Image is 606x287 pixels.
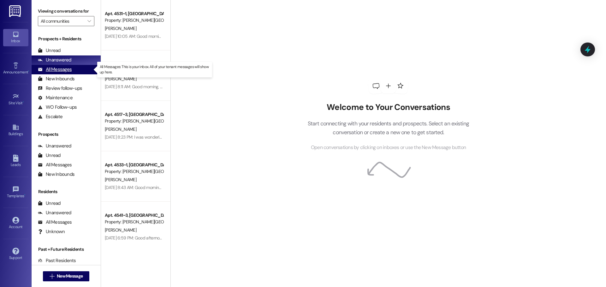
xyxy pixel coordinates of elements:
div: Review follow-ups [38,85,82,92]
div: All Messages [38,162,72,168]
span: • [28,69,29,73]
span: Open conversations by clicking on inboxes or use the New Message button [311,144,466,152]
a: Inbox [3,29,28,46]
div: All Messages [38,66,72,73]
div: Unread [38,200,61,207]
div: Escalate [38,113,62,120]
span: [PERSON_NAME] [105,227,136,233]
a: Buildings [3,122,28,139]
div: New Inbounds [38,76,74,82]
div: [DATE] 8:43 AM: Good morning, I was wondering if I could get a temporary parking pass for unit 45... [105,185,327,190]
input: All communities [41,16,84,26]
div: Unknown [38,228,65,235]
div: Prospects + Residents [32,36,101,42]
h2: Welcome to Your Conversations [298,102,478,112]
div: Unanswered [38,210,71,216]
span: • [24,193,25,197]
div: Unread [38,152,61,159]
div: Unanswered [38,57,71,63]
i:  [87,19,91,24]
span: [PERSON_NAME] [105,177,136,182]
p: All Messages: This is your inbox. All of your tenant messages will show up here. [100,64,210,75]
div: Apt. 4533~1, [GEOGRAPHIC_DATA][PERSON_NAME] [105,162,163,168]
div: Property: [PERSON_NAME][GEOGRAPHIC_DATA] Apartments [105,17,163,24]
div: Unanswered [38,143,71,149]
span: [PERSON_NAME] [105,26,136,31]
div: Apt. 4541~3, [GEOGRAPHIC_DATA][PERSON_NAME] [105,212,163,219]
div: Past Residents [38,257,76,264]
div: Property: [PERSON_NAME][GEOGRAPHIC_DATA] Apartments [105,118,163,124]
span: • [23,100,24,104]
span: [PERSON_NAME] [105,76,136,82]
div: New Inbounds [38,171,74,178]
div: Maintenance [38,95,73,101]
div: Prospects [32,131,101,138]
div: Past + Future Residents [32,246,101,253]
div: Apt. 4517~3, [GEOGRAPHIC_DATA][PERSON_NAME] [105,111,163,118]
a: Site Visit • [3,91,28,108]
a: Support [3,246,28,263]
div: All Messages [38,219,72,226]
span: [PERSON_NAME] [105,126,136,132]
label: Viewing conversations for [38,6,94,16]
div: Property: [PERSON_NAME][GEOGRAPHIC_DATA] Apartments [105,168,163,175]
div: [DATE] 8:23 PM: I was wondering when would be the last day for me to move out? I put in my 60day ... [105,134,359,140]
div: Property: [PERSON_NAME][GEOGRAPHIC_DATA] Apartments [105,219,163,225]
div: WO Follow-ups [38,104,77,111]
p: Start connecting with your residents and prospects. Select an existing conversation or create a n... [298,119,478,137]
a: Account [3,215,28,232]
div: Apt. 4531~1, [GEOGRAPHIC_DATA][PERSON_NAME] [105,10,163,17]
div: [DATE] 6:59 PM: Good afternoon I found my documents, and Fedex had left it in the wrong place. [105,235,282,241]
div: Apt. 4525~1, [GEOGRAPHIC_DATA][PERSON_NAME] [105,61,163,67]
div: Residents [32,188,101,195]
a: Leads [3,153,28,170]
img: ResiDesk Logo [9,5,22,17]
a: Templates • [3,184,28,201]
div: [DATE] 10:05 AM: Good morning this is [PERSON_NAME] in 4531-1 I was seeing if we could schedule t... [105,33,472,39]
button: New Message [43,271,90,281]
div: Unread [38,47,61,54]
